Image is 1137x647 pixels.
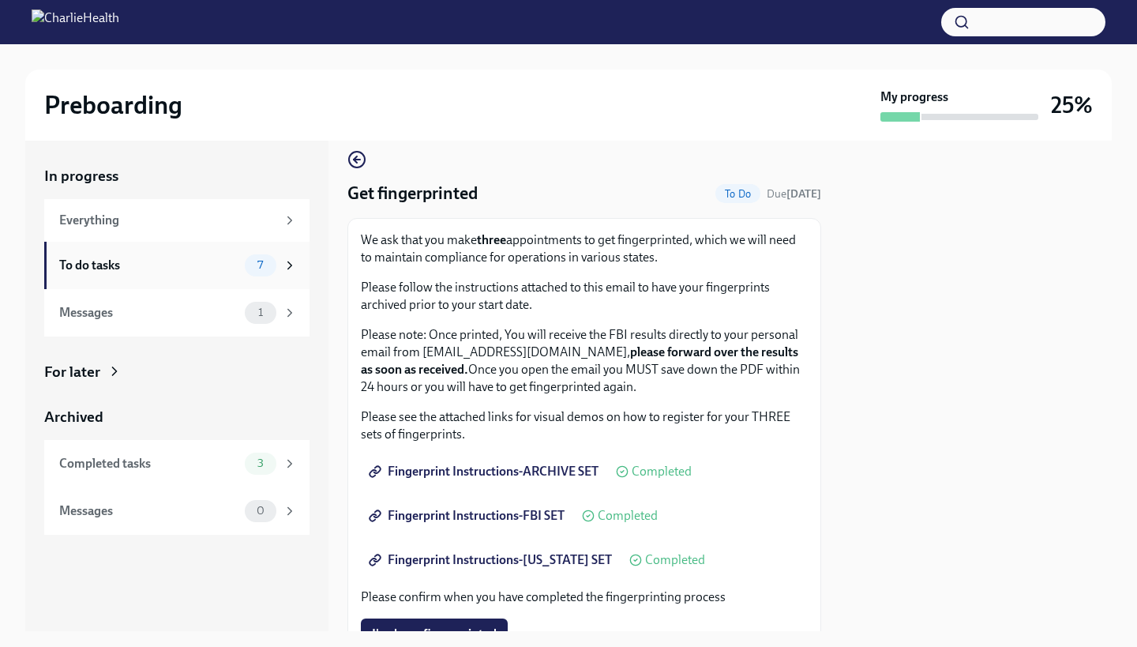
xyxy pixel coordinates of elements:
a: For later [44,362,310,382]
p: Please follow the instructions attached to this email to have your fingerprints archived prior to... [361,279,808,314]
span: Fingerprint Instructions-[US_STATE] SET [372,552,612,568]
div: Messages [59,502,238,520]
span: 0 [247,505,274,517]
a: Fingerprint Instructions-ARCHIVE SET [361,456,610,487]
a: Completed tasks3 [44,440,310,487]
strong: [DATE] [786,187,821,201]
span: September 4th, 2025 09:00 [767,186,821,201]
a: Fingerprint Instructions-FBI SET [361,500,576,532]
span: To Do [715,188,760,200]
span: I've been fingerprinted [372,626,497,642]
span: Fingerprint Instructions-ARCHIVE SET [372,464,599,480]
img: CharlieHealth [32,9,119,35]
span: Completed [632,465,692,478]
p: We ask that you make appointments to get fingerprinted, which we will need to maintain compliance... [361,231,808,266]
h3: 25% [1051,91,1093,119]
span: 1 [249,307,272,318]
span: Completed [598,510,658,522]
a: Messages0 [44,487,310,535]
div: Everything [59,212,276,229]
a: Everything [44,199,310,242]
div: Completed tasks [59,455,238,472]
div: Messages [59,304,238,322]
a: In progress [44,166,310,186]
a: Fingerprint Instructions-[US_STATE] SET [361,544,623,576]
h2: Preboarding [44,89,182,121]
div: For later [44,362,100,382]
div: To do tasks [59,257,238,274]
a: Archived [44,407,310,427]
span: 7 [248,259,272,271]
a: Messages1 [44,289,310,337]
strong: three [477,232,506,247]
a: To do tasks7 [44,242,310,289]
span: Completed [645,554,705,566]
p: Please confirm when you have completed the fingerprinting process [361,589,808,606]
span: Due [767,187,821,201]
strong: My progress [880,88,948,106]
h4: Get fingerprinted [347,182,478,205]
span: Fingerprint Instructions-FBI SET [372,508,565,524]
p: Please note: Once printed, You will receive the FBI results directly to your personal email from ... [361,326,808,396]
span: 3 [248,457,273,469]
p: Please see the attached links for visual demos on how to register for your THREE sets of fingerpr... [361,408,808,443]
